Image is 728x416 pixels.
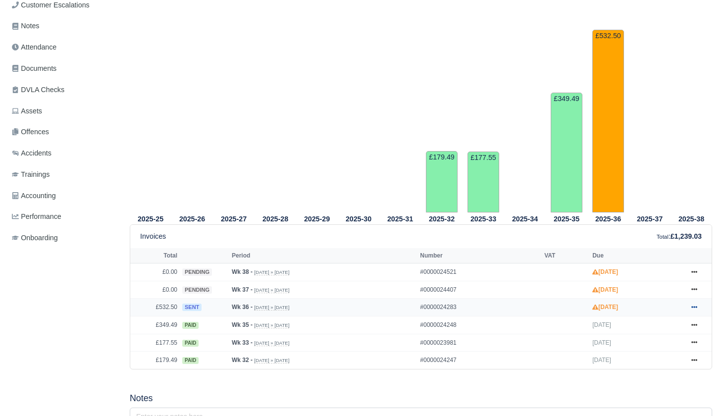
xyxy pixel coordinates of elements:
[182,340,199,347] span: paid
[12,148,52,159] span: Accidents
[629,213,671,225] th: 2025-37
[254,340,289,346] small: [DATE] » [DATE]
[8,165,118,184] a: Trainings
[213,213,255,225] th: 2025-27
[468,152,499,212] td: £177.55
[130,334,180,352] td: £177.55
[182,268,212,276] span: pending
[12,20,39,32] span: Notes
[130,352,180,369] td: £179.49
[592,286,618,293] strong: [DATE]
[130,248,180,263] th: Total
[671,232,702,240] strong: £1,239.03
[417,352,542,369] td: #0000024247
[504,213,546,225] th: 2025-34
[182,322,199,329] span: paid
[551,93,582,212] td: £349.49
[140,232,166,241] h6: Invoices
[338,213,379,225] th: 2025-30
[182,304,202,311] span: sent
[421,213,463,225] th: 2025-32
[379,213,421,225] th: 2025-31
[12,232,58,244] span: Onboarding
[417,248,542,263] th: Number
[254,358,289,364] small: [DATE] » [DATE]
[592,357,611,364] span: [DATE]
[8,186,118,206] a: Accounting
[417,281,542,299] td: #0000024407
[8,80,118,100] a: DVLA Checks
[8,102,118,121] a: Assets
[546,213,587,225] th: 2025-35
[130,213,171,225] th: 2025-25
[590,248,682,263] th: Due
[130,263,180,281] td: £0.00
[463,213,504,225] th: 2025-33
[8,59,118,78] a: Documents
[657,234,669,240] small: Total
[12,126,49,138] span: Offences
[8,228,118,248] a: Onboarding
[587,213,629,225] th: 2025-36
[8,16,118,36] a: Notes
[592,30,624,212] td: £532.50
[417,316,542,334] td: #0000024248
[12,42,56,53] span: Attendance
[592,339,611,346] span: [DATE]
[417,334,542,352] td: #0000023981
[296,213,338,225] th: 2025-29
[254,269,289,275] small: [DATE] » [DATE]
[229,248,417,263] th: Period
[254,287,289,293] small: [DATE] » [DATE]
[12,169,50,180] span: Trainings
[130,316,180,334] td: £349.49
[542,248,590,263] th: VAT
[592,321,611,328] span: [DATE]
[232,268,253,275] strong: Wk 38 -
[232,339,253,346] strong: Wk 33 -
[8,122,118,142] a: Offences
[592,304,618,311] strong: [DATE]
[232,357,253,364] strong: Wk 32 -
[426,151,458,212] td: £179.49
[254,305,289,311] small: [DATE] » [DATE]
[8,38,118,57] a: Attendance
[12,211,61,222] span: Performance
[671,213,712,225] th: 2025-38
[12,190,56,202] span: Accounting
[182,286,212,294] span: pending
[130,299,180,316] td: £532.50
[232,304,253,311] strong: Wk 36 -
[417,263,542,281] td: #0000024521
[254,322,289,328] small: [DATE] » [DATE]
[171,213,213,225] th: 2025-26
[8,207,118,226] a: Performance
[182,357,199,364] span: paid
[12,63,56,74] span: Documents
[678,368,728,416] iframe: Chat Widget
[130,393,712,404] h5: Notes
[232,286,253,293] strong: Wk 37 -
[232,321,253,328] strong: Wk 35 -
[12,105,42,117] span: Assets
[417,299,542,316] td: #0000024283
[130,281,180,299] td: £0.00
[8,144,118,163] a: Accidents
[255,213,296,225] th: 2025-28
[12,84,64,96] span: DVLA Checks
[592,268,618,275] strong: [DATE]
[657,231,702,242] div: :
